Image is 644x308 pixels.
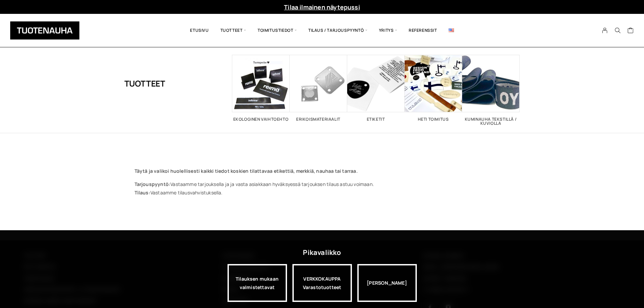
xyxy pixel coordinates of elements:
div: Pikavalikko [303,246,341,259]
a: Visit product category Erikoismateriaalit [290,55,347,121]
h1: Tuotteet [124,55,165,112]
a: Visit product category Ekologinen vaihtoehto [232,55,290,121]
a: Tilaa ilmainen näytepussi [284,3,360,11]
span: Tuotteet [215,19,252,42]
h2: Ekologinen vaihtoehto [232,117,290,121]
a: My Account [598,27,612,33]
a: Cart [627,27,634,35]
a: VERKKOKAUPPAVarastotuotteet [292,264,352,302]
a: Tilauksen mukaan valmistettavat [228,264,287,302]
img: Tuotenauha Oy [10,21,79,40]
span: Toimitustiedot [252,19,303,42]
h2: Kuminauha tekstillä / kuviolla [462,117,520,125]
h2: Etiketit [347,117,405,121]
a: Visit product category Heti toimitus [405,55,462,121]
div: [PERSON_NAME] [357,264,417,302]
a: Referenssit [403,19,443,42]
strong: Tarjouspyyntö: [135,181,171,187]
a: Etusivu [184,19,214,42]
div: VERKKOKAUPPA Varastotuotteet [292,264,352,302]
strong: Tilaus: [135,189,150,196]
p: Vastaamme tarjouksella ja ja vasta asiakkaan hyväksyessä tarjouksen tilaus astuu voimaan. Vastaam... [135,180,510,197]
a: Visit product category Kuminauha tekstillä / kuviolla [462,55,520,125]
span: Tilaus / Tarjouspyyntö [303,19,373,42]
span: Yritys [373,19,403,42]
h2: Heti toimitus [405,117,462,121]
h2: Erikoismateriaalit [290,117,347,121]
button: Search [611,27,624,33]
strong: Täytä ja valikoi huolellisesti kaikki tiedot koskien tilattavaa etikettiä, merkkiä, nauhaa tai ta... [135,168,358,174]
a: Visit product category Etiketit [347,55,405,121]
img: English [449,28,454,32]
